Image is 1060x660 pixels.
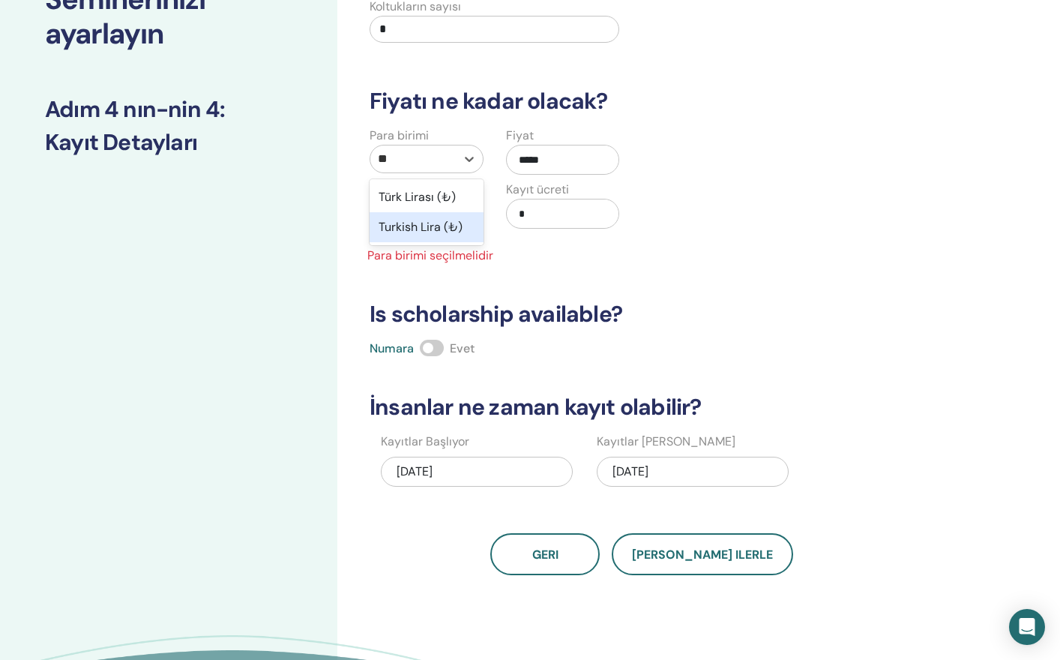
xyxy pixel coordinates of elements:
label: Fiyat [506,127,534,145]
label: Para birimi [370,127,429,145]
span: Evet [450,340,475,356]
h3: İnsanlar ne zaman kayıt olabilir? [361,394,924,421]
button: [PERSON_NAME] ilerle [612,533,793,575]
h3: Kayıt Detayları [45,129,292,156]
h3: Fiyatı ne kadar olacak? [361,88,924,115]
span: Numara [370,340,414,356]
span: [PERSON_NAME] ilerle [632,547,773,562]
label: Kayıt ücreti [506,181,569,199]
div: Open Intercom Messenger [1009,609,1045,645]
div: Turkish Lira (₺) [370,212,484,242]
h3: Adım 4 nın-nin 4 : [45,96,292,123]
div: [DATE] [381,457,573,487]
button: Geri [490,533,600,575]
label: Kayıtlar [PERSON_NAME] [597,433,735,451]
h3: Is scholarship available? [361,301,924,328]
label: Kayıtlar Başlıyor [381,433,469,451]
span: Geri [532,547,558,562]
span: Para birimi seçilmelidir [358,247,630,265]
div: Türk Lirası (₺) [370,182,484,212]
div: [DATE] [597,457,789,487]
